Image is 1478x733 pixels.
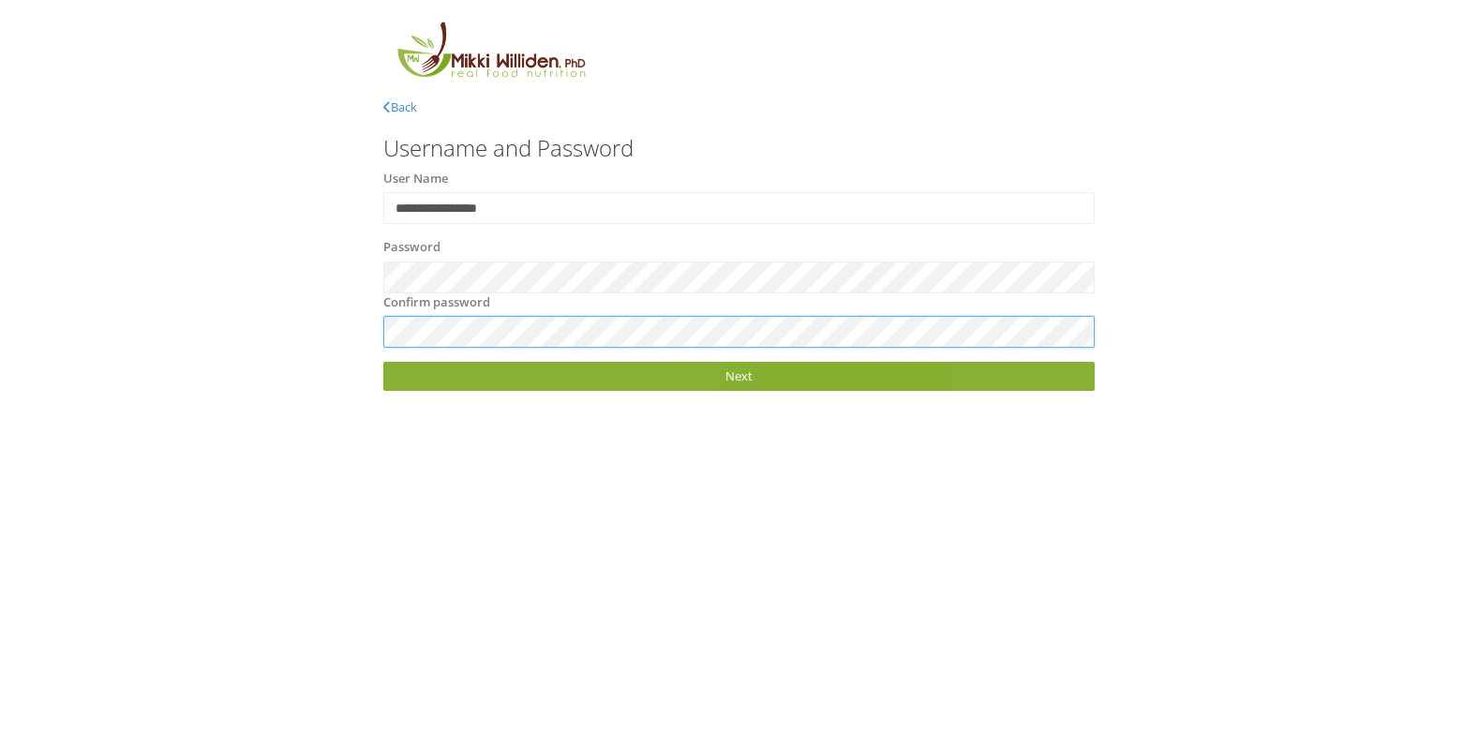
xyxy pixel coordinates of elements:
[383,136,1095,160] h3: Username and Password
[383,238,440,257] label: Password
[383,19,597,89] img: MikkiLogoMain.png
[383,170,448,188] label: User Name
[383,362,1095,391] a: Next
[383,98,417,115] a: Back
[383,293,490,312] label: Confirm password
